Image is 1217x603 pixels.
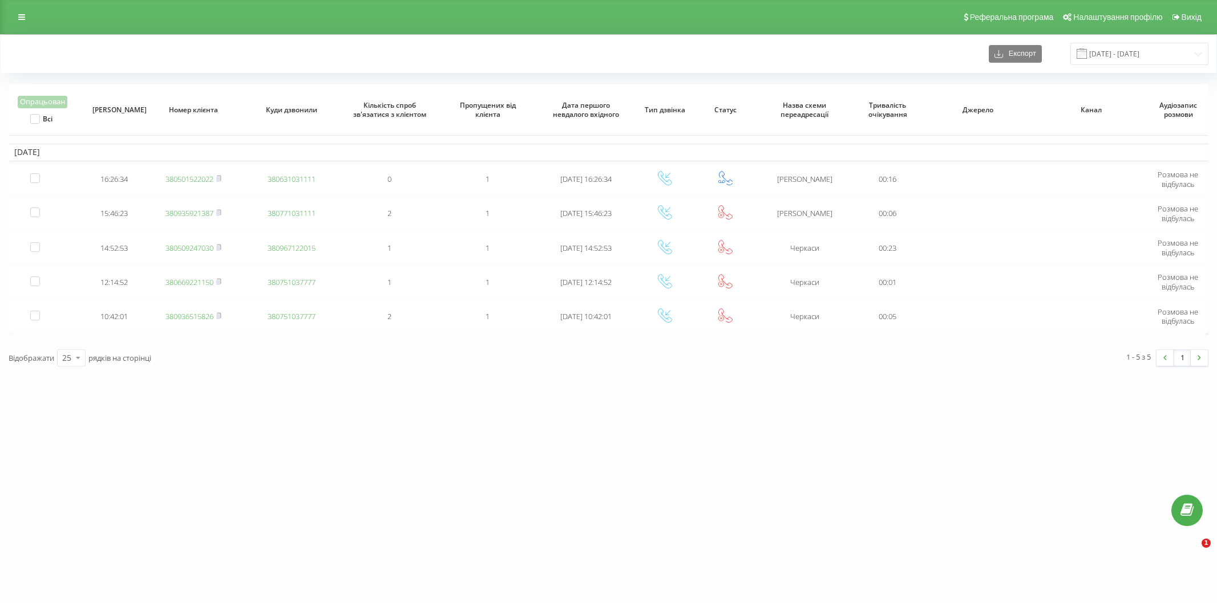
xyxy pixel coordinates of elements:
span: рядків на сторінці [88,353,151,363]
td: 00:16 [854,164,921,195]
span: Дата першого невдалого вхідного [547,101,625,119]
span: Налаштування профілю [1073,13,1162,22]
span: 1 [387,243,391,253]
td: 00:06 [854,198,921,230]
span: Вихід [1182,13,1202,22]
span: 2 [387,208,391,218]
span: Тип дзвінка [643,105,687,115]
td: Черкаси [755,266,854,298]
a: 380967122015 [268,243,316,253]
td: [DATE] [9,144,1208,161]
span: [PERSON_NAME] [92,105,136,115]
td: [PERSON_NAME] [755,164,854,195]
td: 00:23 [854,232,921,264]
a: 380771031111 [268,208,316,218]
span: Пропущених від клієнта [448,101,527,119]
span: Розмова не відбулась [1158,238,1198,258]
span: 1 [486,208,490,218]
td: 00:05 [854,300,921,332]
span: Канал [1046,105,1138,115]
span: Куди дзвонили [253,105,331,115]
span: Експорт [1003,50,1036,58]
div: 1 - 5 з 5 [1126,351,1151,362]
a: 380751037777 [268,311,316,321]
span: 1 [486,277,490,287]
span: [DATE] 16:26:34 [560,174,612,184]
td: 10:42:01 [84,300,144,332]
span: Номер клієнта [155,105,233,115]
span: 1 [486,243,490,253]
span: Статус [703,105,747,115]
span: [DATE] 10:42:01 [560,311,612,321]
a: 380631031111 [268,174,316,184]
span: Розмова не відбулась [1158,203,1198,223]
a: 380936515826 [165,311,213,321]
a: 380501522022 [165,174,213,184]
td: 14:52:53 [84,232,144,264]
span: 1 [486,311,490,321]
span: Аудіозапис розмови [1156,101,1200,119]
span: Назва схеми переадресації [766,101,844,119]
button: Експорт [989,45,1042,63]
a: 380669221150 [165,277,213,287]
td: 15:46:23 [84,198,144,230]
span: 0 [387,174,391,184]
iframe: Intercom live chat [1178,539,1206,566]
span: 1 [387,277,391,287]
span: Розмова не відбулась [1158,272,1198,292]
span: [DATE] 14:52:53 [560,243,612,253]
span: Реферальна програма [970,13,1054,22]
td: Черкаси [755,232,854,264]
a: 380935921387 [165,208,213,218]
span: 1 [486,174,490,184]
span: [DATE] 12:14:52 [560,277,612,287]
span: Тривалість очікування [862,101,913,119]
a: 1 [1174,350,1191,366]
span: Кількість спроб зв'язатися з клієнтом [351,101,429,119]
div: 25 [62,352,71,364]
span: Відображати [9,353,54,363]
td: [PERSON_NAME] [755,198,854,230]
td: 12:14:52 [84,266,144,298]
a: 380751037777 [268,277,316,287]
span: Розмова не відбулась [1158,307,1198,327]
td: 00:01 [854,266,921,298]
span: [DATE] 15:46:23 [560,208,612,218]
span: 1 [1202,539,1211,548]
td: Черкаси [755,300,854,332]
label: Всі [30,114,52,124]
span: Розмова не відбулась [1158,169,1198,189]
td: 16:26:34 [84,164,144,195]
span: 2 [387,311,391,321]
a: 380509247030 [165,243,213,253]
span: Джерело [932,105,1024,115]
